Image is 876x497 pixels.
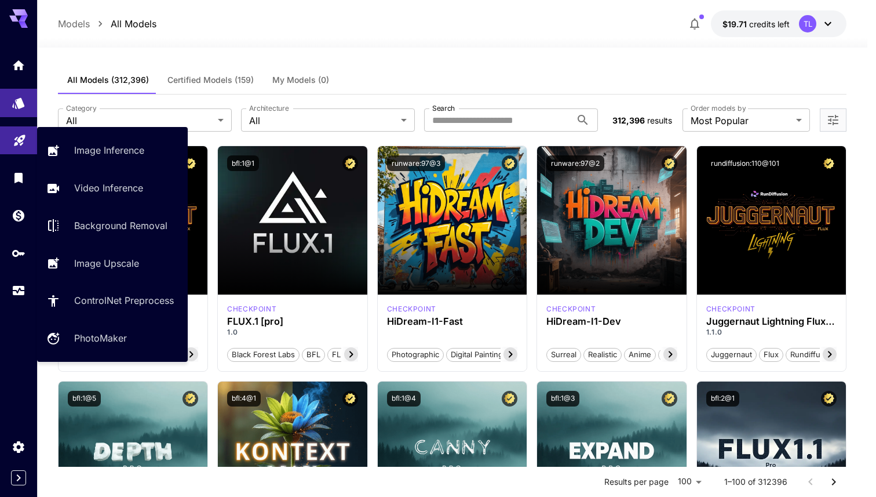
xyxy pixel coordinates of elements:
label: Order models by [691,103,746,113]
div: Settings [12,440,25,454]
button: bfl:4@1 [227,391,261,407]
button: $19.71341 [711,10,846,37]
div: HiDream Fast [387,304,436,314]
div: Playground [13,130,27,144]
div: Home [12,55,25,69]
span: $19.71 [722,19,749,29]
div: Library [12,167,25,182]
button: Certified Model – Vetted for best performance and includes a commercial license. [342,391,358,407]
p: checkpoint [546,304,596,314]
p: Background Removal [74,219,167,233]
button: bfl:1@5 [68,391,101,407]
button: Certified Model – Vetted for best performance and includes a commercial license. [502,391,517,407]
button: Certified Model – Vetted for best performance and includes a commercial license. [502,155,517,171]
button: Certified Model – Vetted for best performance and includes a commercial license. [183,391,198,407]
p: Video Inference [74,181,143,195]
p: checkpoint [387,304,436,314]
h3: HiDream-I1-Dev [546,316,677,327]
span: Digital Painting [447,349,507,361]
div: Models [12,92,25,107]
button: Certified Model – Vetted for best performance and includes a commercial license. [183,155,198,171]
span: Anime [625,349,655,361]
span: FLUX.1 [pro] [328,349,381,361]
a: Image Upscale [37,249,188,277]
p: 1.0 [227,327,357,338]
span: All Models (312,396) [67,75,149,85]
span: BFL [302,349,324,361]
span: Realistic [584,349,621,361]
button: bfl:1@4 [387,391,421,407]
button: Certified Model – Vetted for best performance and includes a commercial license. [662,391,677,407]
button: Certified Model – Vetted for best performance and includes a commercial license. [342,155,358,171]
span: credits left [749,19,790,29]
p: PhotoMaker [74,331,127,345]
h3: Juggernaut Lightning Flux by RunDiffusion [706,316,837,327]
div: Usage [12,280,25,295]
button: runware:97@2 [546,155,604,171]
a: Image Inference [37,136,188,165]
a: ControlNet Preprocess [37,286,188,315]
div: HiDream Dev [546,304,596,314]
div: fluxpro [227,304,276,314]
span: rundiffusion [786,349,840,361]
p: Results per page [604,476,669,488]
p: 1.1.0 [706,327,837,338]
span: Stylized [659,349,695,361]
p: Image Upscale [74,256,139,270]
a: Background Removal [37,212,188,240]
button: Open more filters [826,113,840,128]
span: results [647,115,672,125]
span: Photographic [388,349,443,361]
button: Go to next page [822,470,845,494]
button: Certified Model – Vetted for best performance and includes a commercial license. [662,155,677,171]
span: juggernaut [707,349,756,361]
button: Expand sidebar [11,470,26,485]
span: Black Forest Labs [228,349,299,361]
div: 100 [673,473,706,490]
button: bfl:1@1 [227,155,259,171]
p: checkpoint [706,304,755,314]
h3: HiDream-I1-Fast [387,316,517,327]
a: PhotoMaker [37,324,188,353]
h3: FLUX.1 [pro] [227,316,357,327]
button: runware:97@3 [387,155,445,171]
p: checkpoint [227,304,276,314]
label: Category [66,103,97,113]
label: Architecture [249,103,289,113]
button: Certified Model – Vetted for best performance and includes a commercial license. [821,155,837,171]
span: 312,396 [612,115,645,125]
span: Surreal [547,349,581,361]
span: My Models (0) [272,75,329,85]
button: bfl:1@3 [546,391,579,407]
button: Certified Model – Vetted for best performance and includes a commercial license. [821,391,837,407]
div: $19.71341 [722,18,790,30]
button: rundiffusion:110@101 [706,155,784,171]
span: Certified Models (159) [167,75,254,85]
p: ControlNet Preprocess [74,293,174,307]
span: Most Popular [691,114,791,128]
div: FLUX.1 D [706,304,755,314]
button: bfl:2@1 [706,391,739,407]
span: All [249,114,396,128]
p: Image Inference [74,143,144,157]
span: flux [760,349,783,361]
a: Video Inference [37,174,188,202]
div: API Keys [12,242,25,257]
nav: breadcrumb [58,17,156,31]
label: Search [432,103,455,113]
span: All [66,114,213,128]
p: 1–100 of 312396 [724,476,787,488]
div: TL [799,15,816,32]
div: Wallet [12,205,25,219]
p: Models [58,17,90,31]
p: All Models [111,17,156,31]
